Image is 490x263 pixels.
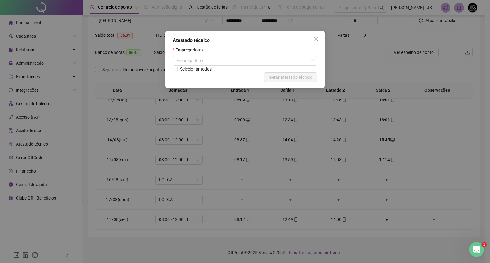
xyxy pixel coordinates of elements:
span: 1 [482,242,487,247]
iframe: Intercom live chat [469,242,484,257]
button: Gerar atestado técnico [264,72,317,82]
label: Empregadores [173,47,207,53]
div: Atestado técnico [173,37,317,44]
button: Close [311,34,321,44]
span: Selecionar todos [178,66,214,72]
span: close [314,37,318,42]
